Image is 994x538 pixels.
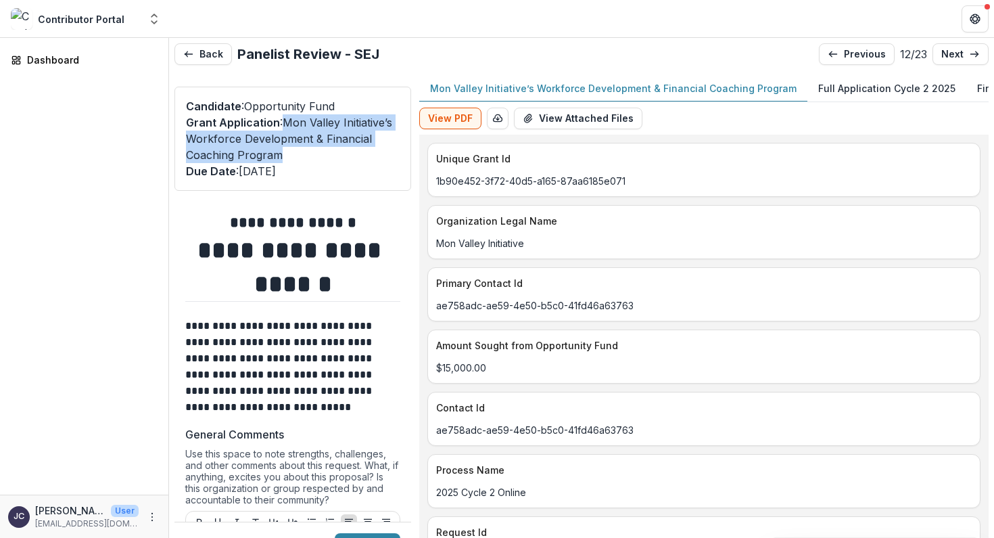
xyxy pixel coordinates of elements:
p: Organization Legal Name [436,214,966,228]
p: ae758adc-ae59-4e50-b5c0-41fd46a63763 [436,423,972,437]
button: Underline [210,514,226,531]
div: Dashboard [27,53,152,67]
button: View PDF [419,108,481,129]
button: Bullet List [304,514,320,531]
p: 2025 Cycle 2 Online [436,485,972,499]
p: : [DATE] [186,163,400,179]
p: Mon Valley Initiative [436,236,972,250]
button: Heading 1 [266,514,282,531]
img: Contributor Portal [11,8,32,30]
button: Back [174,43,232,65]
button: Bold [191,514,208,531]
button: Align Left [341,514,357,531]
button: Italicize [229,514,245,531]
p: previous [844,49,886,60]
button: View Attached Files [514,108,642,129]
button: Strike [247,514,264,531]
button: Open entity switcher [145,5,164,32]
p: Process Name [436,463,966,477]
p: Full Application Cycle 2 2025 [818,81,955,95]
p: ae758adc-ae59-4e50-b5c0-41fd46a63763 [436,298,972,313]
p: : Mon Valley Initiative’s Workforce Development & Financial Coaching Program [186,114,400,163]
p: [EMAIL_ADDRESS][DOMAIN_NAME] [35,518,139,530]
p: : Opportunity Fund [186,98,400,114]
div: Use this space to note strengths, challenges, and other comments about this request. What, if any... [185,448,400,511]
p: Contact Id [436,401,966,415]
button: More [144,509,160,525]
span: Due Date [186,164,236,178]
button: Align Center [360,514,376,531]
p: [PERSON_NAME] [35,503,105,518]
button: Ordered List [322,514,338,531]
button: Get Help [962,5,989,32]
a: Dashboard [5,49,163,71]
button: Heading 2 [285,514,301,531]
p: Mon Valley Initiative’s Workforce Development & Financial Coaching Program [430,81,797,95]
span: Grant Application [186,116,280,129]
span: Candidate [186,99,241,113]
div: Contributor Portal [38,12,124,26]
p: next [941,49,964,60]
p: Primary Contact Id [436,276,966,290]
a: next [932,43,989,65]
p: Unique Grant Id [436,152,966,166]
h2: Panelist Review - SEJ [237,46,379,62]
p: Amount Sought from Opportunity Fund [436,338,966,353]
button: Align Right [378,514,394,531]
div: Jasimine Cooper [14,512,24,521]
p: General Comments [185,426,284,443]
p: 1b90e452-3f72-40d5-a165-87aa6185e071 [436,174,972,188]
p: 12 / 23 [900,46,927,62]
p: $15,000.00 [436,361,972,375]
p: User [111,505,139,517]
a: previous [819,43,895,65]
